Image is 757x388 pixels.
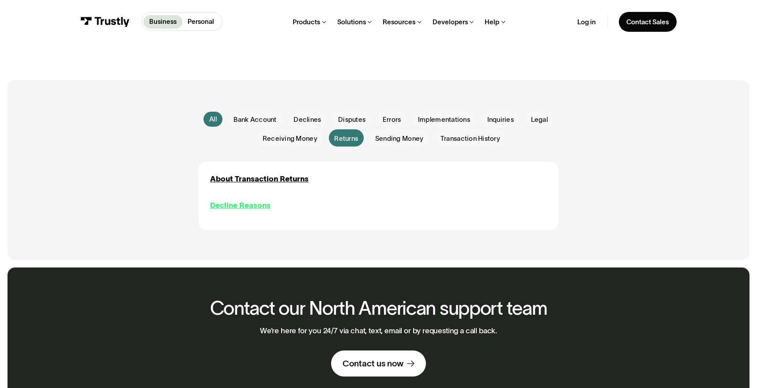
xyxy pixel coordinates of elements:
a: Log in [577,18,596,26]
div: Help [485,18,499,26]
div: Solutions [337,18,366,26]
a: About Transaction Returns [210,173,309,185]
div: Developers [433,18,468,26]
form: Email Form [199,111,558,147]
span: Transaction History [441,134,500,143]
img: Trustly Logo [80,17,129,27]
span: Disputes [338,115,365,124]
span: Inquiries [487,115,514,124]
a: Decline Reasons [210,200,271,211]
div: Products [293,18,320,26]
a: Personal [182,15,220,29]
p: Business [149,17,177,27]
span: Receiving Money [263,134,317,143]
a: All [203,112,222,127]
span: Declines [294,115,321,124]
span: Legal [531,115,548,124]
div: All [209,114,217,124]
a: Contact us now [331,350,426,377]
div: Resources [383,18,415,26]
p: Personal [188,17,214,27]
span: Implementations [418,115,470,124]
div: Contact us now [343,358,403,369]
span: Errors [383,115,401,124]
span: Bank Account [234,115,276,124]
h2: Contact our North American support team [210,298,547,319]
a: Contact Sales [619,12,676,32]
a: Business [143,15,182,29]
div: Contact Sales [626,18,669,26]
span: Returns [334,134,358,143]
p: We’re here for you 24/7 via chat, text, email or by requesting a call back. [260,326,497,335]
span: Sending Money [375,134,423,143]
